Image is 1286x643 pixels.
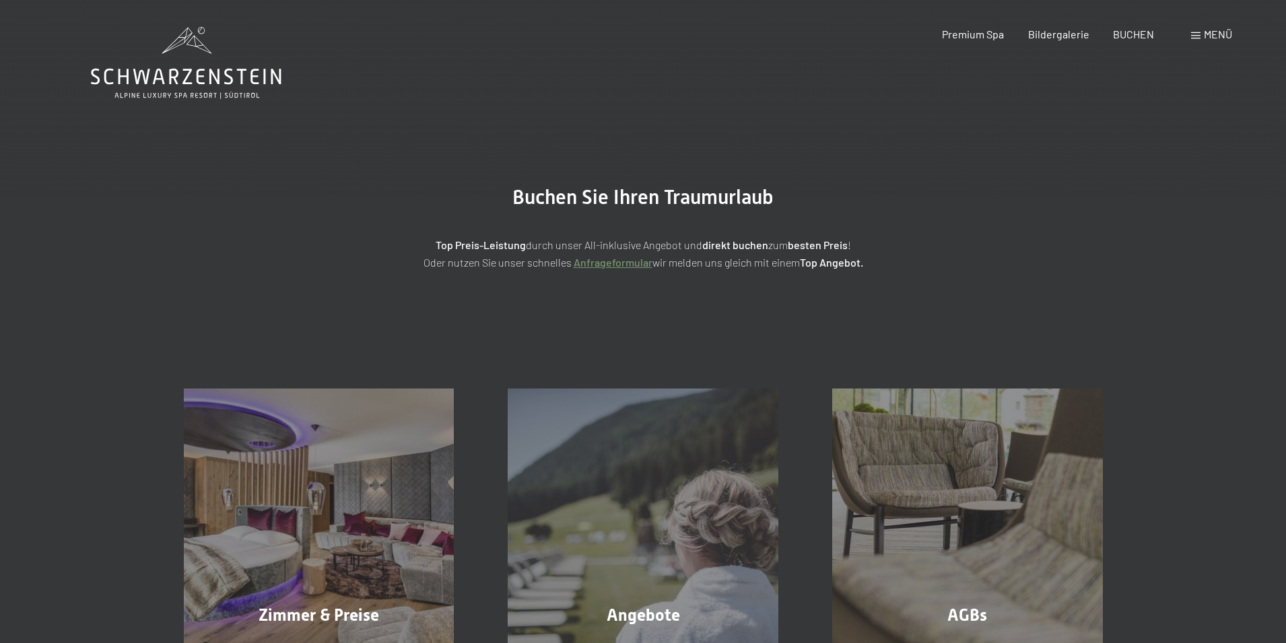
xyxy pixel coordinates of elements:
[512,185,774,209] span: Buchen Sie Ihren Traumurlaub
[607,605,680,625] span: Angebote
[788,238,848,251] strong: besten Preis
[436,238,526,251] strong: Top Preis-Leistung
[1028,28,1089,40] a: Bildergalerie
[1204,28,1232,40] span: Menü
[702,238,768,251] strong: direkt buchen
[800,256,863,269] strong: Top Angebot.
[259,605,379,625] span: Zimmer & Preise
[574,256,652,269] a: Anfrageformular
[1113,28,1154,40] a: BUCHEN
[942,28,1004,40] a: Premium Spa
[306,236,980,271] p: durch unser All-inklusive Angebot und zum ! Oder nutzen Sie unser schnelles wir melden uns gleich...
[947,605,987,625] span: AGBs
